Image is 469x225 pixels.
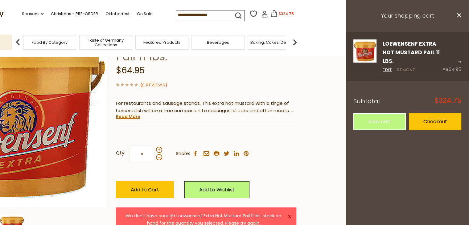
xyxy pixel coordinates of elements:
a: Read More [116,113,140,120]
span: ( ) [140,82,167,88]
a: Checkout [409,113,461,130]
input: Qty: [130,145,155,162]
span: $324.75 [434,97,461,104]
img: Lowensenf Extra Hot Mustard Pail [353,39,376,63]
a: Seasons [22,10,43,17]
span: Subtotal [353,97,380,105]
a: Loewensenf Extra Hot Mustard Pail 11 lbs. [383,40,440,65]
a: Taste of Germany Collections [81,38,130,47]
strong: Qty: [116,149,125,157]
span: $64.95 [446,66,461,72]
img: next arrow [289,36,301,48]
img: previous arrow [12,36,24,48]
a: Edit [383,67,392,73]
a: 0 Reviews [142,82,165,88]
button: Add to Cart [116,181,174,198]
a: × [288,215,291,219]
a: View cart [353,113,406,130]
a: Remove [397,67,415,73]
a: On Sale [137,10,152,17]
a: Beverages [207,40,229,45]
span: $324.75 [279,11,294,16]
div: 5 × [442,39,461,74]
p: For restaurants and sausage stands. This extra hot mustard with a tinge of horseradish will be a ... [116,100,296,115]
a: Baking, Cakes, Desserts [250,40,298,45]
span: $64.95 [116,64,145,76]
a: Add to Wishlist [184,181,249,198]
a: Christmas - PRE-ORDER [51,10,98,17]
span: Add to Cart [131,186,159,193]
a: Food By Category [32,40,68,45]
span: Share: [176,150,190,157]
a: Oktoberfest [105,10,129,17]
a: Featured Products [143,40,180,45]
button: $324.75 [269,10,295,19]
